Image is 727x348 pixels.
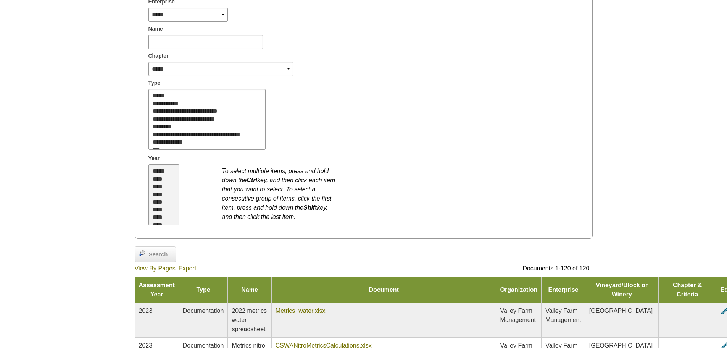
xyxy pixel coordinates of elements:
[303,204,317,211] b: Shift
[228,277,271,303] td: Name
[139,308,153,314] span: 2023
[658,277,716,303] td: Chapter & Criteria
[589,308,653,314] span: [GEOGRAPHIC_DATA]
[522,265,589,272] span: Documents 1-120 of 120
[179,277,228,303] td: Type
[542,277,585,303] td: Enterprise
[247,177,257,183] b: Ctrl
[271,277,496,303] td: Document
[135,265,176,272] a: View By Pages
[148,154,160,162] span: Year
[232,308,267,332] span: 2022 metrics water spreadsheet
[139,250,145,256] img: magnifier.png
[222,163,337,222] div: To select multiple items, press and hold down the key, and then click each item that you want to ...
[148,25,163,33] span: Name
[145,250,172,259] span: Search
[135,246,176,262] a: Search
[276,308,326,314] a: Metrics_water.xlsx
[148,79,161,87] span: Type
[183,308,224,314] span: Documentation
[585,277,658,303] td: Vineyard/Block or Winery
[496,277,542,303] td: Organization
[500,308,536,323] span: Valley Farm Management
[148,52,169,60] span: Chapter
[135,277,179,303] td: Assessment Year
[179,265,196,272] a: Export
[545,308,581,323] span: Valley Farm Management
